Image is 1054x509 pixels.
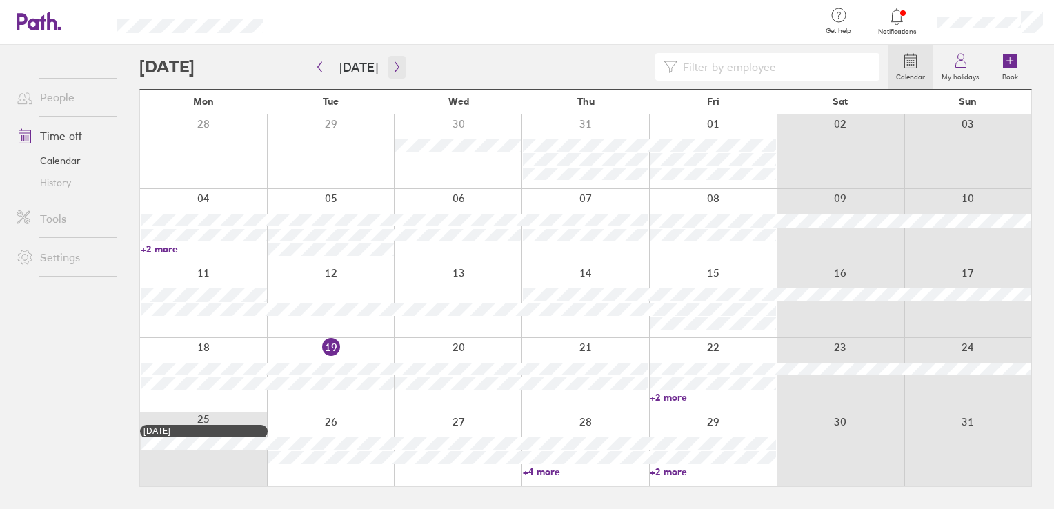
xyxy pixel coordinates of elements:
a: Settings [6,243,117,271]
span: Sat [833,96,848,107]
a: +4 more [523,466,649,478]
label: Calendar [888,69,933,81]
a: +2 more [650,391,776,403]
span: Fri [707,96,719,107]
a: Calendar [888,45,933,89]
span: Mon [193,96,214,107]
a: Book [988,45,1032,89]
span: Thu [577,96,595,107]
span: Get help [816,27,861,35]
span: Notifications [875,28,919,36]
span: Sun [959,96,977,107]
a: Tools [6,205,117,232]
a: Calendar [6,150,117,172]
a: +2 more [141,243,267,255]
span: Wed [448,96,469,107]
span: Tue [323,96,339,107]
a: Time off [6,122,117,150]
label: Book [994,69,1026,81]
a: +2 more [650,466,776,478]
a: People [6,83,117,111]
a: Notifications [875,7,919,36]
a: My holidays [933,45,988,89]
button: [DATE] [328,56,389,79]
label: My holidays [933,69,988,81]
a: History [6,172,117,194]
div: [DATE] [143,426,264,436]
input: Filter by employee [677,54,872,80]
